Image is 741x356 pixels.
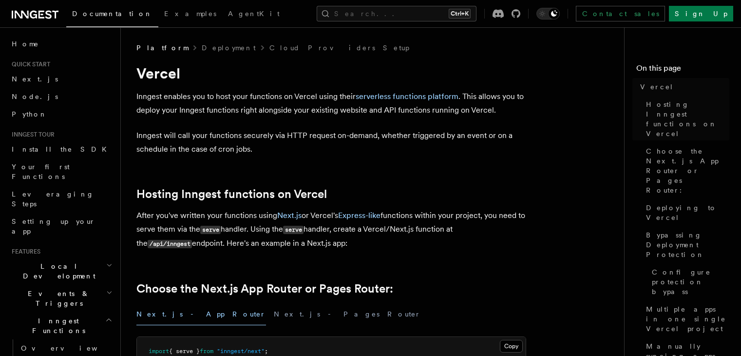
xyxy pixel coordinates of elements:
span: AgentKit [228,10,280,18]
span: Documentation [72,10,152,18]
span: Examples [164,10,216,18]
span: Bypassing Deployment Protection [646,230,729,259]
a: Choose the Next.js App Router or Pages Router: [136,282,393,296]
a: Vercel [636,78,729,96]
a: Next.js [277,211,302,220]
a: Documentation [66,3,158,27]
span: Deploying to Vercel [646,203,729,222]
h4: On this page [636,62,729,78]
a: Install the SDK [8,140,114,158]
button: Next.js - Pages Router [274,303,421,325]
span: from [200,348,213,355]
a: Configure protection bypass [648,263,729,300]
button: Local Development [8,257,114,285]
kbd: Ctrl+K [449,9,471,19]
a: Your first Functions [8,158,114,185]
a: Sign Up [669,6,733,21]
span: Platform [136,43,188,53]
span: Vercel [640,82,674,92]
span: Next.js [12,75,58,83]
code: /api/inngest [148,240,192,248]
button: Search...Ctrl+K [317,6,476,21]
a: Contact sales [576,6,665,21]
span: Events & Triggers [8,289,106,308]
p: Inngest enables you to host your functions on Vercel using their . This allows you to deploy your... [136,90,526,117]
button: Toggle dark mode [536,8,560,20]
span: Hosting Inngest functions on Vercel [646,99,729,138]
span: ; [265,348,268,355]
span: { serve } [169,348,200,355]
a: Cloud Providers Setup [269,43,409,53]
a: Python [8,105,114,123]
span: Choose the Next.js App Router or Pages Router: [646,146,729,195]
span: Install the SDK [12,145,113,153]
a: Hosting Inngest functions on Vercel [642,96,729,142]
a: Home [8,35,114,53]
button: Inngest Functions [8,312,114,339]
span: Quick start [8,60,50,68]
span: Multiple apps in one single Vercel project [646,304,729,334]
a: Next.js [8,70,114,88]
a: serverless functions platform [356,92,458,101]
a: Leveraging Steps [8,185,114,213]
span: Overview [21,344,121,352]
button: Copy [500,340,523,353]
a: Deployment [202,43,256,53]
button: Next.js - App Router [136,303,266,325]
a: Multiple apps in one single Vercel project [642,300,729,337]
h1: Vercel [136,64,526,82]
button: Events & Triggers [8,285,114,312]
a: Examples [158,3,222,26]
a: Express-like [338,211,380,220]
a: Hosting Inngest functions on Vercel [136,187,327,201]
span: Leveraging Steps [12,190,94,208]
p: Inngest will call your functions securely via HTTP request on-demand, whether triggered by an eve... [136,129,526,156]
p: After you've written your functions using or Vercel's functions within your project, you need to ... [136,209,526,251]
span: import [149,348,169,355]
span: Setting up your app [12,218,95,235]
span: Node.js [12,93,58,100]
span: Local Development [8,261,106,281]
code: serve [200,226,221,234]
a: Setting up your app [8,213,114,240]
a: Node.js [8,88,114,105]
span: "inngest/next" [217,348,265,355]
a: AgentKit [222,3,285,26]
span: Features [8,248,40,256]
code: serve [283,226,304,234]
a: Deploying to Vercel [642,199,729,226]
a: Bypassing Deployment Protection [642,226,729,263]
span: Inngest tour [8,131,55,138]
span: Configure protection bypass [652,267,729,297]
span: Python [12,110,47,118]
span: Home [12,39,39,49]
a: Choose the Next.js App Router or Pages Router: [642,142,729,199]
span: Inngest Functions [8,316,105,336]
span: Your first Functions [12,163,70,180]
